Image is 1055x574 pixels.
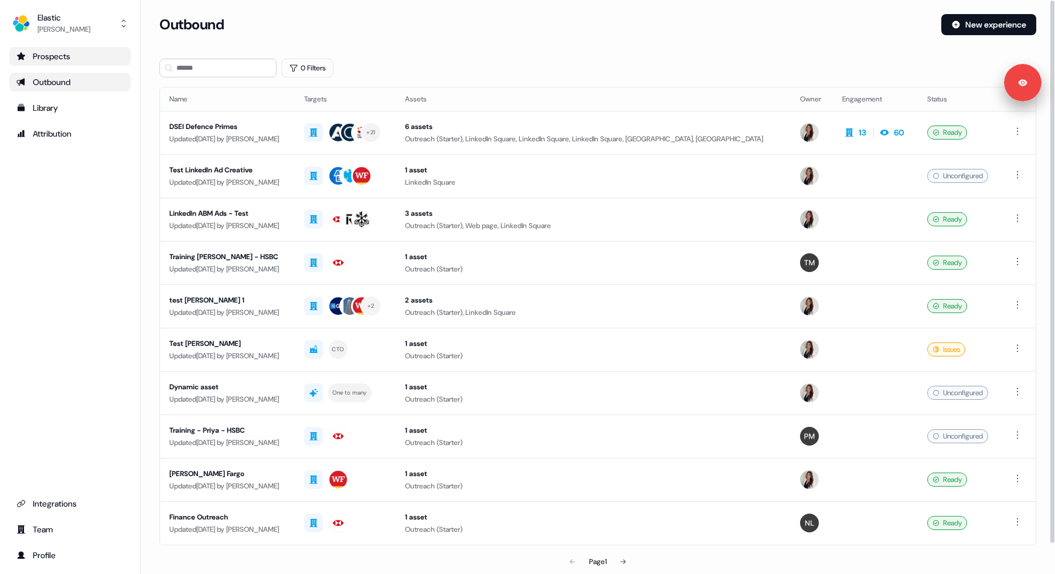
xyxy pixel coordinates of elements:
[169,263,285,275] div: Updated [DATE] by [PERSON_NAME]
[405,437,782,449] div: Outreach (Starter)
[169,511,285,523] div: Finance Outreach
[800,514,819,532] img: Nicole
[169,381,285,393] div: Dynamic asset
[405,424,782,436] div: 1 asset
[405,307,782,318] div: Outreach (Starter), LinkedIn Square
[833,87,918,111] th: Engagement
[800,253,819,272] img: Tanvee
[800,123,819,142] img: Kelly
[405,511,782,523] div: 1 asset
[405,176,782,188] div: LinkedIn Square
[169,350,285,362] div: Updated [DATE] by [PERSON_NAME]
[332,388,367,398] div: One to many
[927,386,988,400] div: Unconfigured
[281,59,333,77] button: 0 Filters
[927,125,967,140] div: Ready
[405,220,782,232] div: Outreach (Starter), Web page, LinkedIn Square
[589,556,607,568] div: Page 1
[941,14,1036,35] button: New experience
[38,12,90,23] div: Elastic
[405,121,782,133] div: 6 assets
[169,338,285,349] div: Test [PERSON_NAME]
[16,549,124,561] div: Profile
[405,524,782,535] div: Outreach (Starter)
[800,340,819,359] img: Kelly
[405,251,782,263] div: 1 asset
[367,301,375,311] div: + 2
[405,338,782,349] div: 1 asset
[16,102,124,114] div: Library
[9,73,131,91] a: Go to outbound experience
[159,16,224,33] h3: Outbound
[9,47,131,66] a: Go to prospects
[16,128,124,140] div: Attribution
[927,516,967,530] div: Ready
[38,23,90,35] div: [PERSON_NAME]
[405,263,782,275] div: Outreach (Starter)
[800,167,819,185] img: Kelly
[800,297,819,315] img: Kelly
[9,99,131,117] a: Go to templates
[169,208,285,219] div: LinkedIn ABM Ads - Test
[16,76,124,88] div: Outbound
[800,470,819,489] img: Kelly
[918,87,1002,111] th: Status
[927,473,967,487] div: Ready
[405,350,782,362] div: Outreach (Starter)
[169,468,285,480] div: [PERSON_NAME] Fargo
[9,520,131,539] a: Go to team
[332,344,344,355] div: CTO
[927,212,967,226] div: Ready
[169,133,285,145] div: Updated [DATE] by [PERSON_NAME]
[169,164,285,176] div: Test LinkedIn Ad Creative
[927,429,988,443] div: Unconfigured
[9,494,131,513] a: Go to integrations
[405,468,782,480] div: 1 asset
[169,424,285,436] div: Training - Priya - HSBC
[405,381,782,393] div: 1 asset
[927,342,965,356] div: Issues
[295,87,396,111] th: Targets
[9,546,131,565] a: Go to profile
[169,294,285,306] div: test [PERSON_NAME] 1
[169,307,285,318] div: Updated [DATE] by [PERSON_NAME]
[169,393,285,405] div: Updated [DATE] by [PERSON_NAME]
[160,87,295,111] th: Name
[9,9,131,38] button: Elastic[PERSON_NAME]
[800,383,819,402] img: Kelly
[800,427,819,446] img: Priya
[16,50,124,62] div: Prospects
[9,124,131,143] a: Go to attribution
[927,256,967,270] div: Ready
[169,121,285,133] div: DSEI Defence Primes
[894,127,904,138] div: 60
[169,251,285,263] div: Training [PERSON_NAME] - HSBC
[405,294,782,306] div: 2 assets
[927,299,967,313] div: Ready
[16,524,124,535] div: Team
[169,176,285,188] div: Updated [DATE] by [PERSON_NAME]
[169,524,285,535] div: Updated [DATE] by [PERSON_NAME]
[405,480,782,492] div: Outreach (Starter)
[405,164,782,176] div: 1 asset
[169,480,285,492] div: Updated [DATE] by [PERSON_NAME]
[16,498,124,510] div: Integrations
[169,437,285,449] div: Updated [DATE] by [PERSON_NAME]
[405,208,782,219] div: 3 assets
[791,87,832,111] th: Owner
[366,127,375,138] div: + 21
[405,133,782,145] div: Outreach (Starter), LinkedIn Square, LinkedIn Square, LinkedIn Square, [GEOGRAPHIC_DATA], [GEOGRA...
[405,393,782,405] div: Outreach (Starter)
[169,220,285,232] div: Updated [DATE] by [PERSON_NAME]
[396,87,791,111] th: Assets
[859,127,866,138] div: 13
[800,210,819,229] img: Kelly
[927,169,988,183] div: Unconfigured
